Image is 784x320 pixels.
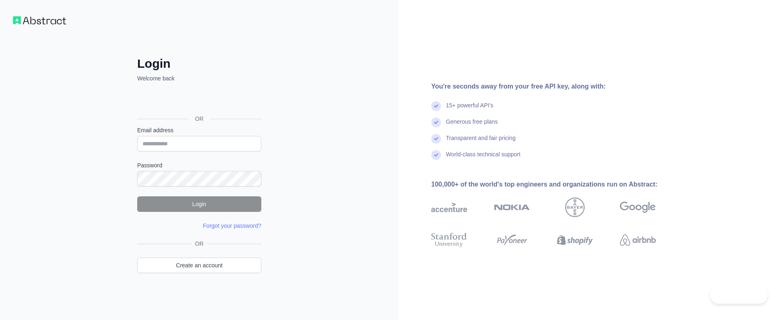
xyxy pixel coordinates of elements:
button: Login [137,196,261,212]
label: Password [137,161,261,169]
h2: Login [137,56,261,71]
a: Forgot your password? [203,222,261,229]
a: Create an account [137,258,261,273]
img: bayer [565,198,585,217]
img: Workflow [13,16,66,24]
img: stanford university [431,231,467,249]
img: check mark [431,150,441,160]
img: accenture [431,198,467,217]
div: 100,000+ of the world's top engineers and organizations run on Abstract: [431,180,682,189]
img: check mark [431,118,441,127]
img: check mark [431,101,441,111]
span: OR [189,115,210,123]
div: World-class technical support [446,150,521,167]
img: nokia [494,198,530,217]
iframe: Toggle Customer Support [710,287,768,304]
img: payoneer [494,231,530,249]
img: google [620,198,656,217]
label: Email address [137,126,261,134]
img: check mark [431,134,441,144]
iframe: Pulsante Accedi con Google [133,91,264,109]
div: You're seconds away from your free API key, along with: [431,82,682,91]
img: shopify [557,231,593,249]
img: airbnb [620,231,656,249]
span: OR [192,240,207,248]
div: 15+ powerful API's [446,101,493,118]
div: Transparent and fair pricing [446,134,516,150]
div: Accedi con Google. Si apre in una nuova scheda [137,91,260,109]
div: Generous free plans [446,118,498,134]
p: Welcome back [137,74,261,82]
